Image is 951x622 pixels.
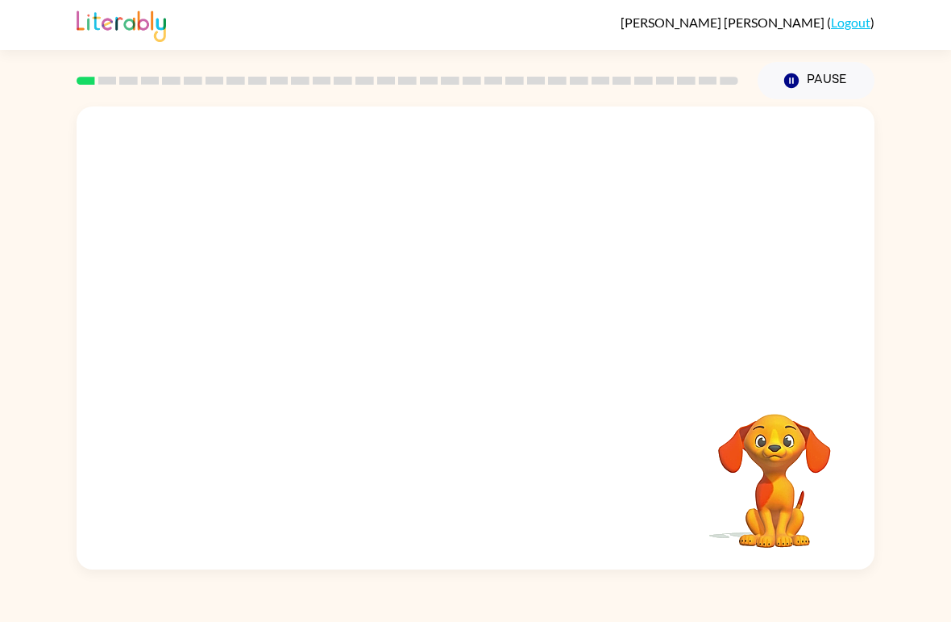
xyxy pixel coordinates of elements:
video: Your browser must support playing .mp4 files to use Literably. Please try using another browser. [694,389,855,550]
button: Pause [758,62,874,99]
a: Logout [831,15,870,30]
img: Literably [77,6,166,42]
div: ( ) [621,15,874,30]
span: [PERSON_NAME] [PERSON_NAME] [621,15,827,30]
